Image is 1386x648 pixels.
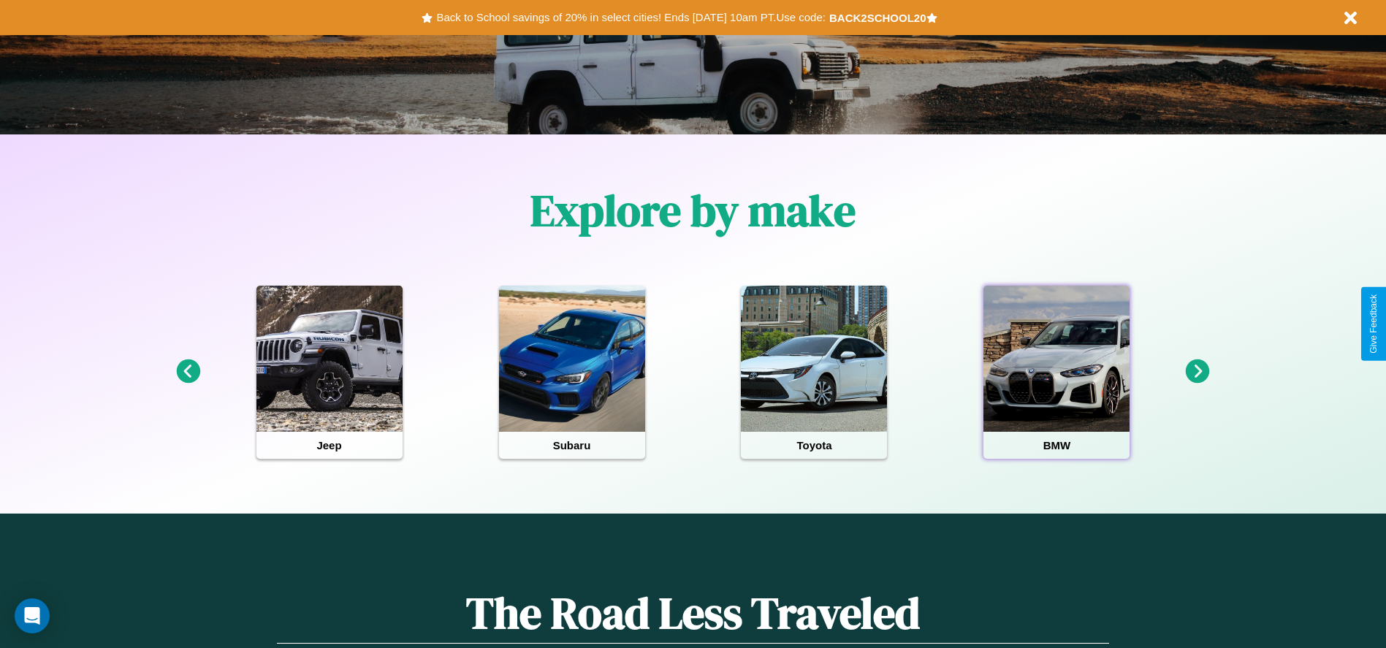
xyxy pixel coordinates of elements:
button: Back to School savings of 20% in select cities! Ends [DATE] 10am PT.Use code: [433,7,829,28]
h1: The Road Less Traveled [277,583,1108,644]
h4: Toyota [741,432,887,459]
h4: Jeep [256,432,403,459]
b: BACK2SCHOOL20 [829,12,926,24]
h1: Explore by make [530,180,856,240]
h4: BMW [983,432,1130,459]
div: Give Feedback [1368,294,1379,354]
h4: Subaru [499,432,645,459]
div: Open Intercom Messenger [15,598,50,633]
